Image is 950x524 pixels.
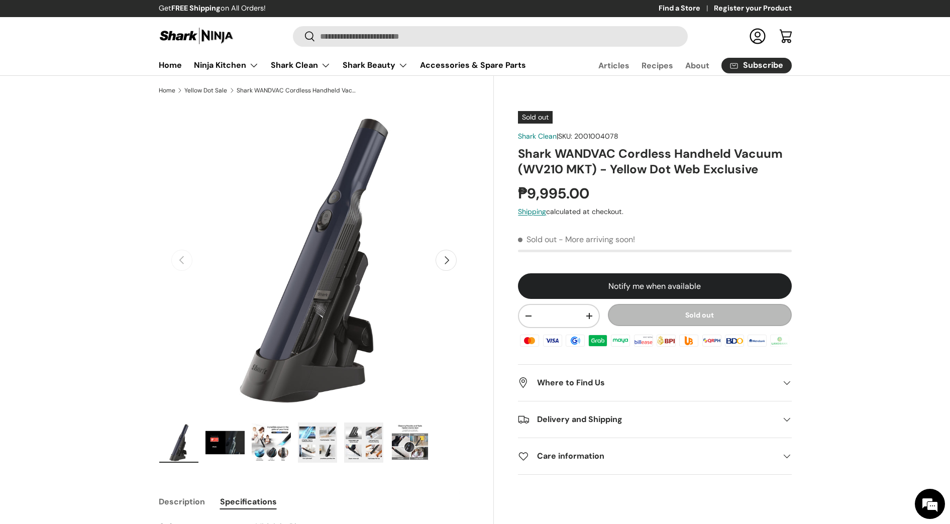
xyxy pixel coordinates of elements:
[159,105,470,466] media-gallery: Gallery Viewer
[518,234,557,245] span: Sold out
[564,333,586,348] img: gcash
[159,490,205,513] button: Description
[205,423,245,463] img: Shark WANDVAC Cordless Handheld Vacuum (WV210 MKT) - Yellow Dot Web Exclusive
[518,413,775,426] h2: Delivery and Shipping
[655,333,677,348] img: bpi
[608,304,792,327] button: Sold out
[518,146,791,177] h1: Shark WANDVAC Cordless Handheld Vacuum (WV210 MKT) - Yellow Dot Web Exclusive
[390,423,430,463] img: Shark WANDVAC Cordless Handheld Vacuum (WV210 MKT) - Yellow Dot Web Exclusive
[159,423,198,463] img: Shark WANDVAC Cordless Handheld Vacuum (WV210 MKT) - Yellow Dot Web Exclusive
[298,423,337,463] img: Shark WANDVAC Cordless Handheld Vacuum (WV210 MKT) - Yellow Dot Web Exclusive
[518,377,775,389] h2: Where to Find Us
[518,184,592,203] strong: ₱9,995.00
[769,333,791,348] img: landbank
[52,56,169,69] div: Chat with us now
[558,132,572,141] span: SKU:
[518,111,553,124] span: Sold out
[557,132,618,141] span: |
[598,56,629,75] a: Articles
[632,333,655,348] img: billease
[659,3,714,14] a: Find a Store
[743,61,783,69] span: Subscribe
[171,4,221,13] strong: FREE Shipping
[714,3,792,14] a: Register your Product
[159,87,175,93] a: Home
[237,87,357,93] a: Shark WANDVAC Cordless Handheld Vacuum (WV210 MKT) - Yellow Dot Web Exclusive
[541,333,563,348] img: visa
[678,333,700,348] img: ubp
[220,490,277,513] button: Specifications
[159,3,266,14] p: Get on All Orders!
[587,333,609,348] img: grabpay
[685,56,709,75] a: About
[265,55,337,75] summary: Shark Clean
[518,438,791,474] summary: Care information
[609,333,631,348] img: maya
[721,58,792,73] a: Subscribe
[642,56,673,75] a: Recipes
[559,234,635,245] p: - More arriving soon!
[159,86,494,95] nav: Breadcrumbs
[58,127,139,228] span: We're online!
[5,274,191,309] textarea: Type your message and hit 'Enter'
[518,207,546,216] a: Shipping
[700,333,722,348] img: qrph
[252,423,291,463] img: Shark WANDVAC Cordless Handheld Vacuum (WV210 MKT) - Yellow Dot Web Exclusive
[518,333,541,348] img: master
[746,333,768,348] img: metrobank
[518,132,557,141] a: Shark Clean
[159,55,182,75] a: Home
[518,365,791,401] summary: Where to Find Us
[337,55,414,75] summary: Shark Beauty
[344,423,383,463] img: Shark WANDVAC Cordless Handheld Vacuum (WV210 MKT) - Yellow Dot Web Exclusive
[188,55,265,75] summary: Ninja Kitchen
[165,5,189,29] div: Minimize live chat window
[518,206,791,217] div: calculated at checkout.
[518,450,775,462] h2: Care information
[159,55,526,75] nav: Primary
[159,26,234,46] img: Shark Ninja Philippines
[723,333,746,348] img: bdo
[184,87,227,93] a: Yellow Dot Sale
[574,132,618,141] span: 2001004078
[574,55,792,75] nav: Secondary
[518,401,791,438] summary: Delivery and Shipping
[420,55,526,75] a: Accessories & Spare Parts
